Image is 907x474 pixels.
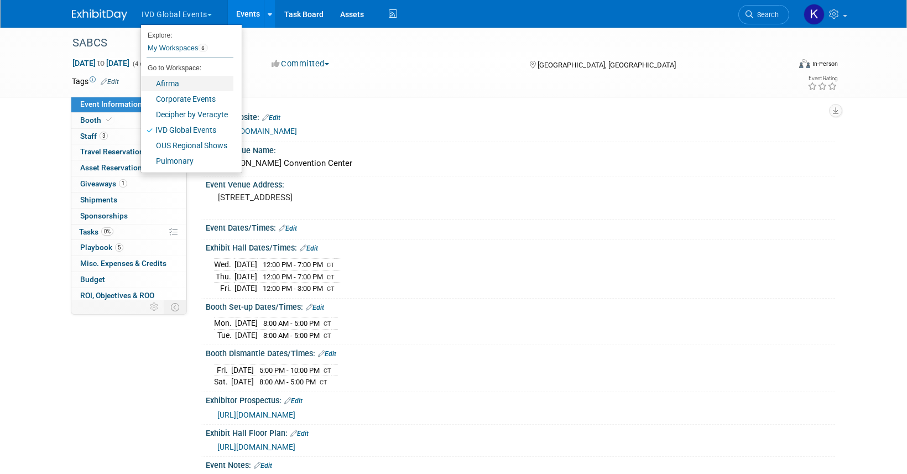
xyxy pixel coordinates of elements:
[327,262,335,269] span: CT
[263,284,323,293] span: 12:00 PM - 3:00 PM
[259,366,320,374] span: 5:00 PM - 10:00 PM
[738,5,789,24] a: Search
[71,97,186,112] a: Event Information
[206,392,835,407] div: Exhibitor Prospectus:
[324,320,331,327] span: CT
[254,462,272,470] a: Edit
[71,225,186,240] a: Tasks0%
[71,176,186,192] a: Giveaways1
[324,367,331,374] span: CT
[71,209,186,224] a: Sponsorships
[141,138,233,153] a: OUS Regional Shows
[324,332,331,340] span: CT
[327,285,335,293] span: CT
[234,258,257,270] td: [DATE]
[198,44,207,53] span: 6
[218,192,456,202] pre: [STREET_ADDRESS]
[206,299,835,313] div: Booth Set-up Dates/Times:
[231,364,254,376] td: [DATE]
[145,300,164,314] td: Personalize Event Tab Strip
[235,329,258,341] td: [DATE]
[115,243,123,252] span: 5
[206,457,835,471] div: Event Notes:
[234,283,257,294] td: [DATE]
[268,58,333,70] button: Committed
[119,179,127,187] span: 1
[214,376,231,388] td: Sat.
[141,91,233,107] a: Corporate Events
[141,76,233,91] a: Afirma
[279,225,297,232] a: Edit
[71,272,186,288] a: Budget
[300,244,318,252] a: Edit
[80,275,105,284] span: Budget
[206,220,835,234] div: Event Dates/Times:
[80,132,108,140] span: Staff
[263,319,320,327] span: 8:00 AM - 5:00 PM
[96,59,106,67] span: to
[235,317,258,330] td: [DATE]
[72,58,130,68] span: [DATE] [DATE]
[214,364,231,376] td: Fri.
[206,425,835,439] div: Exhibit Hall Floor Plan:
[71,256,186,272] a: Misc. Expenses & Credits
[80,211,128,220] span: Sponsorships
[206,239,835,254] div: Exhibit Hall Dates/Times:
[799,59,810,68] img: Format-Inperson.png
[141,61,233,75] li: Go to Workspace:
[263,261,323,269] span: 12:00 PM - 7:00 PM
[217,410,295,419] a: [URL][DOMAIN_NAME]
[141,153,233,169] a: Pulmonary
[807,76,837,81] div: Event Rating
[306,304,324,311] a: Edit
[80,243,123,252] span: Playbook
[80,259,166,268] span: Misc. Expenses & Credits
[80,147,148,156] span: Travel Reservations
[320,379,327,386] span: CT
[100,132,108,140] span: 3
[538,61,676,69] span: [GEOGRAPHIC_DATA], [GEOGRAPHIC_DATA]
[141,107,233,122] a: Decipher by Veracyte
[71,144,186,160] a: Travel Reservations
[71,192,186,208] a: Shipments
[80,195,117,204] span: Shipments
[214,329,235,341] td: Tue.
[101,78,119,86] a: Edit
[71,160,186,176] a: Asset Reservations5
[812,60,838,68] div: In-Person
[262,114,280,122] a: Edit
[80,163,157,172] span: Asset Reservations
[804,4,825,25] img: Keirsten Davis
[141,29,233,39] li: Explore:
[231,376,254,388] td: [DATE]
[214,155,827,172] div: [PERSON_NAME] Convention Center
[214,270,234,283] td: Thu.
[132,60,155,67] span: (4 days)
[71,288,186,304] a: ROI, Objectives & ROO
[327,274,335,281] span: CT
[206,142,835,156] div: Event Venue Name:
[80,179,127,188] span: Giveaways
[101,227,113,236] span: 0%
[284,397,303,405] a: Edit
[80,291,154,300] span: ROI, Objectives & ROO
[234,270,257,283] td: [DATE]
[164,300,187,314] td: Toggle Event Tabs
[71,240,186,256] a: Playbook5
[290,430,309,437] a: Edit
[69,33,773,53] div: SABCS
[263,273,323,281] span: 12:00 PM - 7:00 PM
[206,345,835,360] div: Booth Dismantle Dates/Times:
[141,122,233,138] a: IVD Global Events
[79,227,113,236] span: Tasks
[259,378,316,386] span: 8:00 AM - 5:00 PM
[80,100,142,108] span: Event Information
[214,317,235,330] td: Mon.
[71,113,186,128] a: Booth
[318,350,336,358] a: Edit
[217,442,295,451] a: [URL][DOMAIN_NAME]
[71,129,186,144] a: Staff3
[72,76,119,87] td: Tags
[724,58,838,74] div: Event Format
